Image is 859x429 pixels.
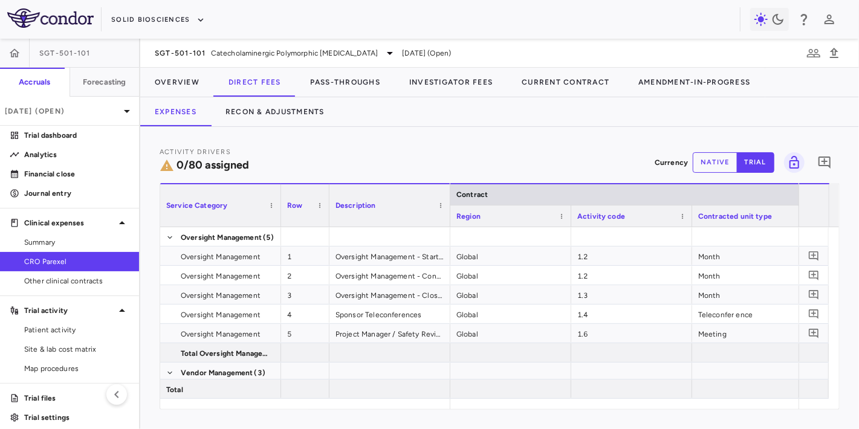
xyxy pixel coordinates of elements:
div: Teleconfer ence [692,305,813,323]
button: Direct Fees [214,68,296,97]
div: Global [450,247,571,265]
button: Recon & Adjustments [211,97,339,126]
div: Global [450,285,571,304]
span: (5) [263,228,274,247]
span: SGT-501-101 [39,48,91,58]
p: Trial files [24,393,129,404]
button: Add comment [806,267,822,283]
div: Month [692,285,813,304]
span: Other clinical contracts [24,276,129,286]
div: 5 [281,324,329,343]
div: 1.3 [571,285,692,304]
img: logo-full-SnFGN8VE.png [7,8,94,28]
div: Month [692,247,813,265]
span: Oversight Management [181,247,261,266]
button: native [693,152,737,173]
svg: Add comment [808,289,820,300]
p: Journal entry [24,188,129,199]
div: Meeting [692,324,813,343]
button: Amendment-In-Progress [624,68,765,97]
span: Description [335,201,376,210]
div: 1.6 [571,324,692,343]
span: Oversight Management [181,286,261,305]
button: Add comment [806,325,822,341]
svg: Add comment [808,269,820,281]
div: 1 [281,247,329,265]
span: Activity code [577,212,625,221]
div: Month [692,266,813,285]
button: Add comment [806,306,822,322]
span: Patient activity [24,324,129,335]
span: Oversight Management [181,324,261,344]
button: Overview [140,68,214,97]
span: CRO Parexel [24,256,129,267]
span: Oversight Management [181,266,261,286]
p: Clinical expenses [24,218,115,228]
div: Global [450,266,571,285]
button: Expenses [140,97,211,126]
p: Trial settings [24,412,129,423]
p: Trial activity [24,305,115,316]
span: Summary [24,237,129,248]
div: Global [450,324,571,343]
p: Analytics [24,149,129,160]
div: 1.4 [571,305,692,323]
div: 4 [281,305,329,323]
span: Map procedures [24,363,129,374]
button: Add comment [806,248,822,264]
button: trial [737,152,774,173]
p: Financial close [24,169,129,179]
svg: Add comment [808,250,820,262]
div: Sponsor Teleconferences [329,305,450,323]
div: Oversight Management - Closeout [329,285,450,304]
div: Global [450,305,571,323]
div: 1.2 [571,247,692,265]
h6: 0/80 assigned [177,157,249,173]
span: Service Category [166,201,227,210]
span: Region [456,212,481,221]
span: [DATE] (Open) [402,48,451,59]
h6: Accruals [19,77,50,88]
div: 3 [281,285,329,304]
div: 2 [281,266,329,285]
div: Project Manager / Safety Review Committee Meetings [329,324,450,343]
button: Add comment [806,286,822,303]
button: Add comment [814,152,835,173]
button: Current Contract [507,68,624,97]
span: Lock grid [779,152,805,173]
span: Total Oversight Management [181,344,274,363]
svg: Add comment [817,155,832,170]
span: Contract [456,190,488,199]
p: [DATE] (Open) [5,106,120,117]
span: Row [287,201,302,210]
button: Investigator Fees [395,68,507,97]
span: Vendor Management [181,363,253,382]
span: Activity Drivers [160,148,231,156]
p: Trial dashboard [24,130,129,141]
span: Total [166,380,183,399]
span: Catecholaminergic Polymorphic [MEDICAL_DATA] [211,48,378,59]
button: Pass-Throughs [296,68,395,97]
p: Currency [655,157,688,168]
span: Oversight Management [181,228,262,247]
span: Oversight Management [181,305,261,324]
span: SGT-501-101 [155,48,206,58]
div: Oversight Management - Startup [329,247,450,265]
div: 1.2 [571,266,692,285]
span: (3) [254,363,265,382]
span: Site & lab cost matrix [24,344,129,355]
div: Oversight Management - Conduct [329,266,450,285]
h6: Forecasting [83,77,126,88]
svg: Add comment [808,327,820,339]
svg: Add comment [808,308,820,320]
button: Solid Biosciences [111,10,204,30]
span: Contracted unit type [698,212,772,221]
